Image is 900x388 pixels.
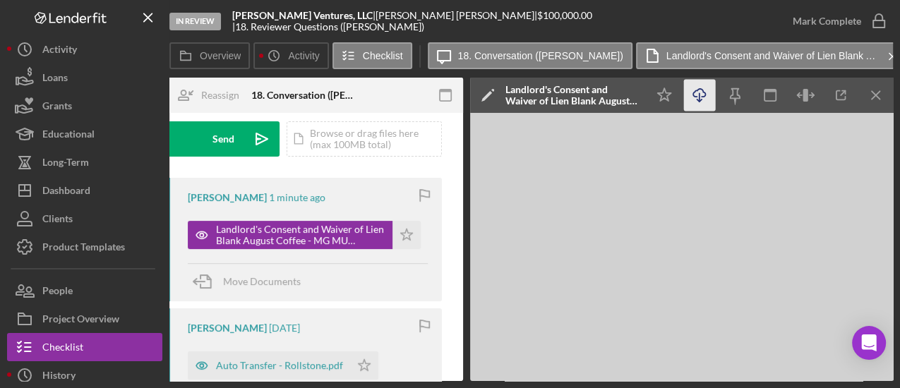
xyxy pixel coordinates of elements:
div: Reassign [201,81,239,109]
button: 18. Conversation ([PERSON_NAME]) [428,42,632,69]
div: Send [212,121,234,157]
div: Auto Transfer - Rollstone.pdf [216,360,343,371]
span: Move Documents [223,275,301,287]
button: Mark Complete [779,7,893,35]
button: Project Overview [7,305,162,333]
div: In Review [169,13,221,30]
button: Landlord's Consent and Waiver of Lien Blank August Coffee - MG MU [DATE].doc [188,221,421,249]
div: $100,000.00 [537,10,596,21]
button: Auto Transfer - Rollstone.pdf [188,351,378,380]
div: Project Overview [42,305,119,337]
div: Landlord's Consent and Waiver of Lien Blank August Coffee - MG MU [DATE].doc [505,84,640,107]
div: Mark Complete [793,7,861,35]
div: [PERSON_NAME] [188,192,267,203]
div: [PERSON_NAME] [PERSON_NAME] | [376,10,537,21]
div: 18. Conversation ([PERSON_NAME]) [251,90,357,101]
div: [PERSON_NAME] [188,322,267,334]
div: Open Intercom Messenger [852,326,886,360]
time: 2025-08-14 14:22 [269,192,325,203]
b: [PERSON_NAME] Ventures, LLC [232,9,373,21]
button: Reassign [143,81,253,109]
button: Send [167,121,280,157]
button: Move Documents [188,264,315,299]
div: People [42,277,73,308]
div: | [232,10,376,21]
div: Checklist [42,333,83,365]
iframe: Document Preview [470,113,894,381]
label: Activity [288,50,319,61]
button: Overview [169,42,250,69]
div: Landlord's Consent and Waiver of Lien Blank August Coffee - MG MU [DATE].doc [216,224,385,246]
button: Activity [253,42,328,69]
label: 18. Conversation ([PERSON_NAME]) [458,50,623,61]
button: Checklist [7,333,162,361]
label: Landlord's Consent and Waiver of Lien Blank August Coffee - MG MU [DATE].doc [666,50,878,61]
button: People [7,277,162,305]
label: Checklist [363,50,403,61]
button: Checklist [332,42,412,69]
div: | 18. Reviewer Questions ([PERSON_NAME]) [232,21,424,32]
label: Overview [200,50,241,61]
time: 2025-08-12 19:34 [269,322,300,334]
